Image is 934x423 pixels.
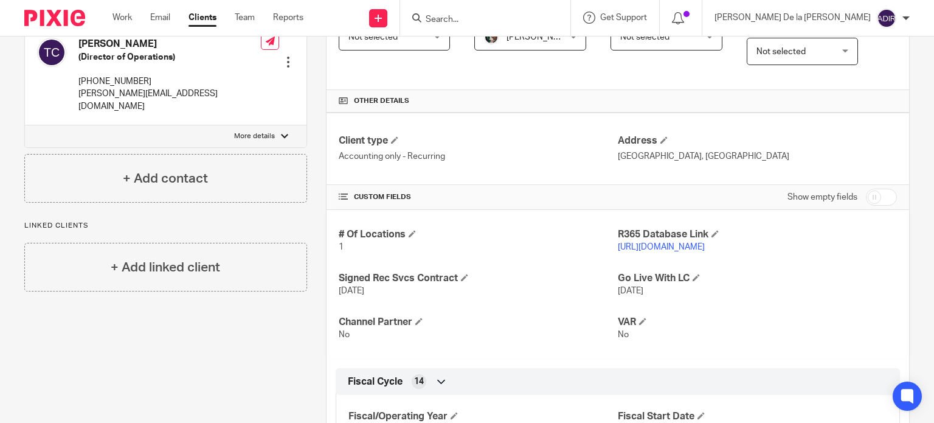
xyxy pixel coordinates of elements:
[354,96,409,106] span: Other details
[234,131,275,141] p: More details
[714,12,871,24] p: [PERSON_NAME] De la [PERSON_NAME]
[112,12,132,24] a: Work
[339,287,364,295] span: [DATE]
[507,33,573,41] span: [PERSON_NAME]
[756,47,806,56] span: Not selected
[618,150,897,163] p: [GEOGRAPHIC_DATA], [GEOGRAPHIC_DATA]
[339,272,618,285] h4: Signed Rec Svcs Contract
[877,9,896,28] img: svg%3E
[339,228,618,241] h4: # Of Locations
[273,12,303,24] a: Reports
[78,75,261,88] p: [PHONE_NUMBER]
[339,150,618,163] p: Accounting only - Recurring
[339,330,350,339] span: No
[414,376,424,388] span: 14
[348,376,403,388] span: Fiscal Cycle
[150,12,170,24] a: Email
[123,169,208,188] h4: + Add contact
[348,33,398,41] span: Not selected
[24,10,85,26] img: Pixie
[618,243,705,251] a: [URL][DOMAIN_NAME]
[618,287,643,295] span: [DATE]
[348,410,618,423] h4: Fiscal/Operating Year
[618,135,897,147] h4: Address
[618,330,629,339] span: No
[78,88,261,113] p: [PERSON_NAME][EMAIL_ADDRESS][DOMAIN_NAME]
[620,33,669,41] span: Not selected
[37,38,66,67] img: svg%3E
[787,191,857,203] label: Show empty fields
[24,221,307,231] p: Linked clients
[339,243,344,251] span: 1
[618,410,887,423] h4: Fiscal Start Date
[484,30,499,44] img: Profile%20picture%20JUS.JPG
[600,13,647,22] span: Get Support
[339,316,618,329] h4: Channel Partner
[78,38,261,51] h4: [PERSON_NAME]
[111,258,220,277] h4: + Add linked client
[618,228,897,241] h4: R365 Database Link
[235,12,255,24] a: Team
[78,51,261,63] h5: (Director of Operations)
[339,135,618,147] h4: Client type
[618,316,897,329] h4: VAR
[424,15,534,26] input: Search
[618,272,897,285] h4: Go Live With LC
[189,12,216,24] a: Clients
[339,192,618,202] h4: CUSTOM FIELDS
